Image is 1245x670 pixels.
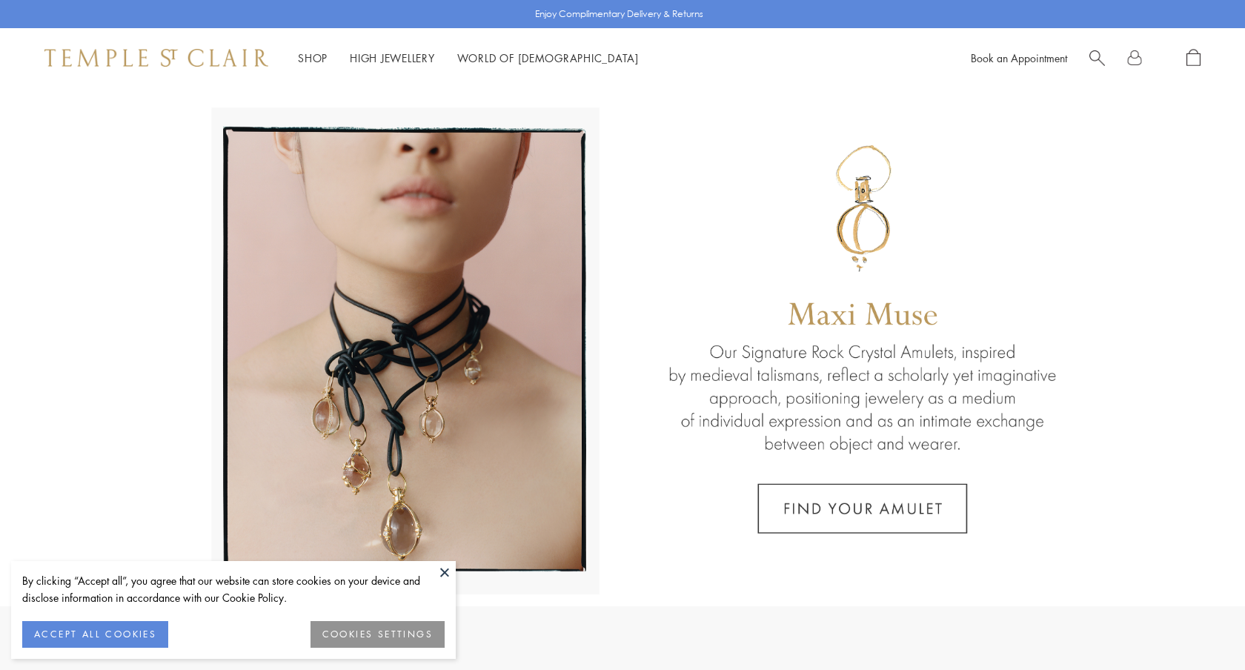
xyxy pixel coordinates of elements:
[971,50,1067,65] a: Book an Appointment
[311,621,445,648] button: COOKIES SETTINGS
[44,49,268,67] img: Temple St. Clair
[298,50,328,65] a: ShopShop
[22,621,168,648] button: ACCEPT ALL COOKIES
[1186,49,1201,67] a: Open Shopping Bag
[535,7,703,21] p: Enjoy Complimentary Delivery & Returns
[22,572,445,606] div: By clicking “Accept all”, you agree that our website can store cookies on your device and disclos...
[457,50,639,65] a: World of [DEMOGRAPHIC_DATA]World of [DEMOGRAPHIC_DATA]
[1089,49,1105,67] a: Search
[298,49,639,67] nav: Main navigation
[350,50,435,65] a: High JewelleryHigh Jewellery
